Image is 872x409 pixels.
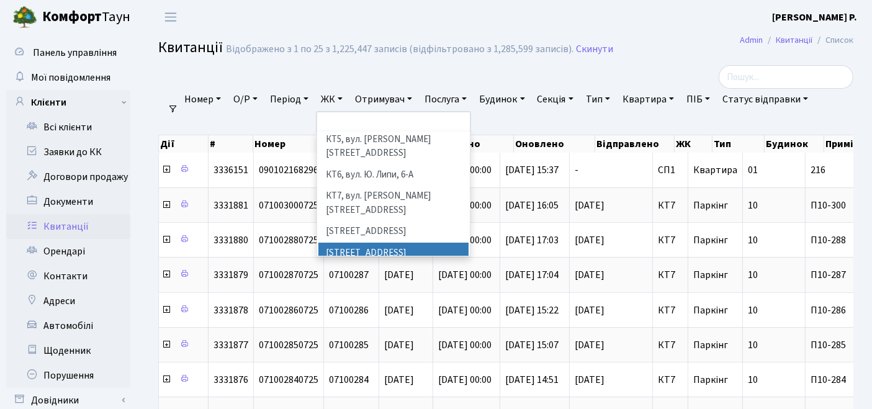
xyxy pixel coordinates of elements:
[719,65,853,89] input: Пошук...
[226,43,573,55] div: Відображено з 1 по 25 з 1,225,447 записів (відфільтровано з 1,285,599 записів).
[259,303,318,317] span: 071002860725
[318,186,469,221] li: КТ7, вул. [PERSON_NAME][STREET_ADDRESS]
[179,89,226,110] a: Номер
[6,313,130,338] a: Автомобілі
[740,34,763,47] a: Admin
[505,373,559,387] span: [DATE] 14:51
[575,270,647,280] span: [DATE]
[155,7,186,27] button: Переключити навігацію
[33,46,117,60] span: Панель управління
[6,289,130,313] a: Адреси
[772,10,857,25] a: [PERSON_NAME] Р.
[329,373,369,387] span: 07100284
[6,264,130,289] a: Контакти
[575,305,647,315] span: [DATE]
[253,135,323,153] th: Номер
[505,303,559,317] span: [DATE] 15:22
[259,373,318,387] span: 071002840725
[329,303,369,317] span: 07100286
[384,338,414,352] span: [DATE]
[505,268,559,282] span: [DATE] 17:04
[214,338,248,352] span: 3331877
[658,200,683,210] span: КТ7
[717,89,813,110] a: Статус відправки
[42,7,130,28] span: Таун
[6,164,130,189] a: Договори продажу
[658,305,683,315] span: КТ7
[6,214,130,239] a: Квитанції
[214,303,248,317] span: 3331878
[420,89,472,110] a: Послуга
[259,233,318,247] span: 071002880725
[658,165,683,175] span: СП1
[214,163,248,177] span: 3336151
[505,199,559,212] span: [DATE] 16:05
[748,303,758,317] span: 10
[505,338,559,352] span: [DATE] 15:07
[6,40,130,65] a: Панель управління
[438,338,492,352] span: [DATE] 00:00
[681,89,715,110] a: ПІБ
[748,338,758,352] span: 10
[675,135,712,153] th: ЖК
[316,89,348,110] a: ЖК
[575,340,647,350] span: [DATE]
[505,163,559,177] span: [DATE] 15:37
[214,268,248,282] span: 3331879
[209,135,253,153] th: #
[658,375,683,385] span: КТ7
[329,268,369,282] span: 07100287
[772,11,857,24] b: [PERSON_NAME] Р.
[438,268,492,282] span: [DATE] 00:00
[514,135,595,153] th: Оновлено
[318,164,469,186] li: КТ6, вул. Ю. Липи, 6-А
[228,89,263,110] a: О/Р
[575,200,647,210] span: [DATE]
[433,135,514,153] th: Створено
[575,375,647,385] span: [DATE]
[765,135,824,153] th: Будинок
[158,37,223,58] span: Квитанції
[505,233,559,247] span: [DATE] 17:03
[6,338,130,363] a: Щоденник
[438,373,492,387] span: [DATE] 00:00
[693,199,728,212] span: Паркінг
[214,373,248,387] span: 3331876
[259,338,318,352] span: 071002850725
[693,163,737,177] span: Квартира
[658,340,683,350] span: КТ7
[576,43,613,55] a: Скинути
[259,199,318,212] span: 071003000725
[748,163,758,177] span: 01
[259,268,318,282] span: 071002870725
[693,373,728,387] span: Паркінг
[693,303,728,317] span: Паркінг
[533,89,578,110] a: Секція
[6,140,130,164] a: Заявки до КК
[159,135,209,153] th: Дії
[12,5,37,30] img: logo.png
[438,303,492,317] span: [DATE] 00:00
[214,233,248,247] span: 3331880
[721,27,872,53] nav: breadcrumb
[384,268,414,282] span: [DATE]
[318,221,469,243] li: [STREET_ADDRESS]
[748,373,758,387] span: 10
[748,268,758,282] span: 10
[384,373,414,387] span: [DATE]
[214,199,248,212] span: 3331881
[259,163,318,177] span: 090102168296
[581,89,615,110] a: Тип
[748,199,758,212] span: 10
[384,303,414,317] span: [DATE]
[693,338,728,352] span: Паркінг
[6,239,130,264] a: Орендарі
[474,89,529,110] a: Будинок
[618,89,679,110] a: Квартира
[658,270,683,280] span: КТ7
[575,235,647,245] span: [DATE]
[318,129,469,164] li: КТ5, вул. [PERSON_NAME][STREET_ADDRESS]
[6,65,130,90] a: Мої повідомлення
[31,71,110,84] span: Мої повідомлення
[265,89,313,110] a: Період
